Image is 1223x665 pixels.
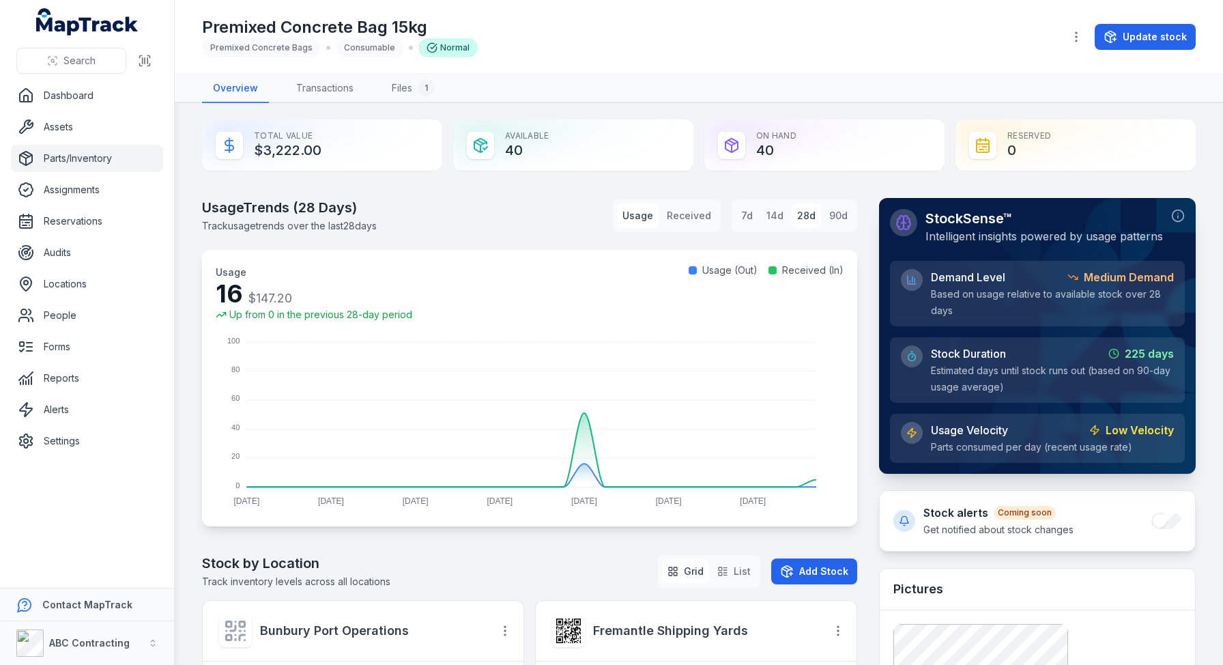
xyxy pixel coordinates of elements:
[11,208,163,235] a: Reservations
[923,524,1074,535] span: Get notified about stock changes
[712,559,756,584] button: List
[925,209,1163,228] h2: StockSense™
[216,266,246,278] span: Usage
[782,264,844,277] span: Received (In)
[931,365,1170,393] span: Estimated days until stock runs out (based on 90-day usage average)
[11,239,163,266] a: Audits
[231,452,240,460] tspan: 20
[824,203,853,228] button: 90d
[931,345,1006,362] span: Stock Duration
[202,16,478,38] h1: Premixed Concrete Bag 15kg
[210,42,313,53] span: Premixed Concrete Bags
[318,496,344,506] tspan: [DATE]
[202,198,377,217] h2: Usage Trends ( 28 Days)
[931,269,1005,285] span: Demand Level
[893,580,943,599] h3: Pictures
[403,496,429,506] tspan: [DATE]
[571,496,597,506] tspan: [DATE]
[1084,269,1174,285] strong: Medium Demand
[233,496,259,506] tspan: [DATE]
[11,176,163,203] a: Assignments
[202,576,390,587] span: Track inventory levels across all locations
[248,291,292,305] span: $147.20
[662,559,709,584] button: Grid
[229,308,412,322] span: Up from 0 in the previous 28-day period
[617,203,659,228] button: Usage
[49,637,130,649] strong: ABC Contracting
[202,554,390,573] h2: Stock by Location
[931,422,1008,438] span: Usage Velocity
[42,599,132,610] strong: Contact MapTrack
[227,337,240,345] tspan: 100
[931,441,1132,453] span: Parts consumed per day (recent usage rate)
[260,621,481,640] a: Bunbury Port Operations
[231,394,240,402] tspan: 60
[931,288,1161,316] span: Based on usage relative to available stock over 28 days
[11,302,163,329] a: People
[11,145,163,172] a: Parts/Inventory
[792,203,821,228] button: 28d
[656,496,682,506] tspan: [DATE]
[11,270,163,298] a: Locations
[235,481,240,490] tspan: 0
[36,8,139,36] a: MapTrack
[1106,422,1174,438] strong: Low Velocity
[336,38,403,57] div: Consumable
[16,48,126,74] button: Search
[11,333,163,360] a: Forms
[593,621,814,640] a: Fremantle Shipping Yards
[418,38,478,57] div: Normal
[11,82,163,109] a: Dashboard
[994,506,1056,520] div: Coming soon
[381,74,445,103] a: Files1
[925,229,1163,243] span: Intelligent insights powered by usage patterns
[63,54,96,68] span: Search
[11,113,163,141] a: Assets
[1125,345,1174,362] strong: 225 days
[216,280,412,308] div: 16
[231,365,240,373] tspan: 80
[11,396,163,423] a: Alerts
[487,496,513,506] tspan: [DATE]
[661,203,717,228] button: Received
[11,365,163,392] a: Reports
[702,264,758,277] span: Usage (Out)
[11,427,163,455] a: Settings
[202,74,269,103] a: Overview
[418,80,434,96] div: 1
[761,203,789,228] button: 14d
[736,203,758,228] button: 7d
[202,220,377,231] span: Track usage trends over the last 28 days
[923,505,1074,521] h4: Stock alerts
[771,558,857,584] button: Add Stock
[1095,24,1196,50] button: Update stock
[231,423,240,431] tspan: 40
[740,496,766,506] tspan: [DATE]
[285,74,364,103] a: Transactions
